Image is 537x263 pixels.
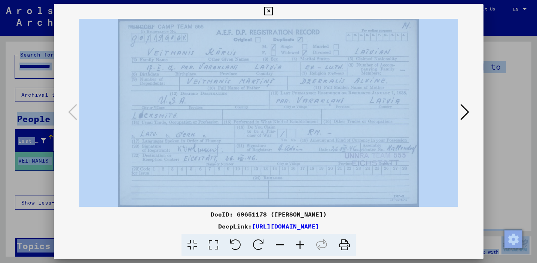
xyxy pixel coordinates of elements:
div: DeepLink: [54,222,483,231]
div: DocID: 69651178 ([PERSON_NAME]) [54,210,483,219]
a: [URL][DOMAIN_NAME] [252,223,319,230]
img: 001.jpg [79,19,458,207]
img: Zustimmung ändern [504,230,522,248]
div: Zustimmung ändern [504,230,522,248]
